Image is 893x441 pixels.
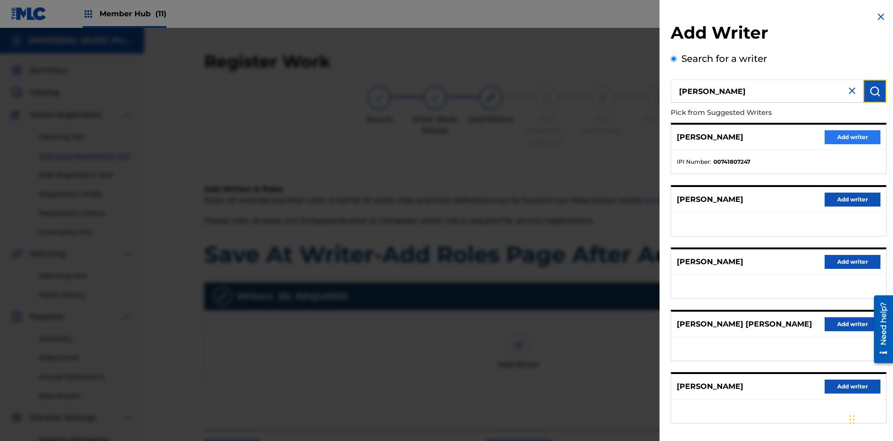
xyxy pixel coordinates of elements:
[825,193,880,207] button: Add writer
[846,85,858,96] img: close
[671,22,886,46] h2: Add Writer
[677,381,743,392] p: [PERSON_NAME]
[671,103,833,123] p: Pick from Suggested Writers
[677,256,743,267] p: [PERSON_NAME]
[825,317,880,331] button: Add writer
[849,406,855,434] div: Drag
[671,80,863,103] input: Search writer's name or IPI Number
[846,396,893,441] iframe: Chat Widget
[681,53,767,64] label: Search for a writer
[713,158,750,166] strong: 00741807247
[83,8,94,20] img: Top Rightsholders
[677,158,711,166] span: IPI Number :
[677,194,743,205] p: [PERSON_NAME]
[825,130,880,144] button: Add writer
[677,132,743,143] p: [PERSON_NAME]
[867,292,893,368] iframe: Resource Center
[11,7,47,20] img: MLC Logo
[155,9,167,18] span: (11)
[825,255,880,269] button: Add writer
[100,8,167,19] span: Member Hub
[677,319,812,330] p: [PERSON_NAME] [PERSON_NAME]
[869,86,880,97] img: Search Works
[825,380,880,394] button: Add writer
